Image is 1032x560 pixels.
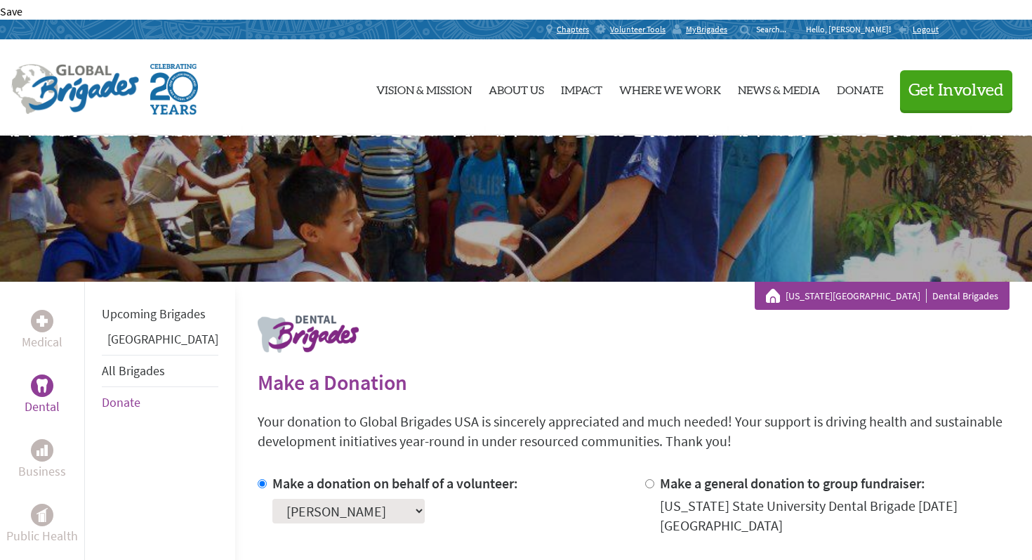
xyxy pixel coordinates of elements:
a: DentalDental [25,375,60,417]
a: MyBrigades [673,20,734,39]
a: All Brigades [102,363,165,379]
li: All Brigades [102,355,218,387]
a: Donate [102,394,140,410]
li: Donate [102,387,218,418]
img: Business [37,445,48,456]
a: [US_STATE][GEOGRAPHIC_DATA] [786,289,927,303]
p: Hello, [PERSON_NAME]! [806,24,898,35]
div: Medical [31,310,53,332]
p: Medical [22,332,62,352]
div: Dental [31,375,53,397]
a: Chapters [546,20,596,39]
li: Upcoming Brigades [102,299,218,330]
a: Impact [561,51,602,124]
img: Public Health [37,508,48,522]
div: Business [31,439,53,462]
a: MedicalMedical [22,310,62,352]
img: logo-dental.png [258,315,359,353]
span: Logout [913,24,939,34]
img: Dental [37,379,48,392]
span: MyBrigades [686,24,727,35]
a: Logout [898,24,939,35]
div: [US_STATE] State University Dental Brigade [DATE] [GEOGRAPHIC_DATA] [660,496,1010,535]
a: Donate [837,51,883,124]
div: Public Health [31,504,53,526]
a: Upcoming Brigades [102,306,206,322]
label: Make a general donation to group fundraiser: [660,474,925,492]
button: Get Involved [900,70,1012,110]
p: Your donation to Global Brigades USA is sincerely appreciated and much needed! Your support is dr... [258,412,1010,451]
a: Where We Work [619,51,721,124]
input: Search... [756,24,796,34]
a: Public HealthPublic Health [6,504,78,546]
a: Vision & Mission [376,51,472,124]
a: About Us [489,51,544,124]
img: Global Brigades Celebrating 20 Years [150,64,198,115]
a: [GEOGRAPHIC_DATA] [107,331,218,347]
p: Public Health [6,526,78,546]
a: News & Media [738,51,820,124]
img: Medical [37,315,48,327]
img: Global Brigades Logo [11,64,139,115]
label: Make a donation on behalf of a volunteer: [272,474,518,492]
h2: Make a Donation [258,370,1010,395]
span: Get Involved [908,82,1004,99]
div: Dental Brigades [766,289,998,303]
a: BusinessBusiness [18,439,66,481]
span: Chapters [557,24,589,35]
a: Volunteer Tools [596,20,673,39]
span: Volunteer Tools [610,24,666,35]
p: Dental [25,397,60,417]
li: Guatemala [102,330,218,355]
p: Business [18,462,66,481]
